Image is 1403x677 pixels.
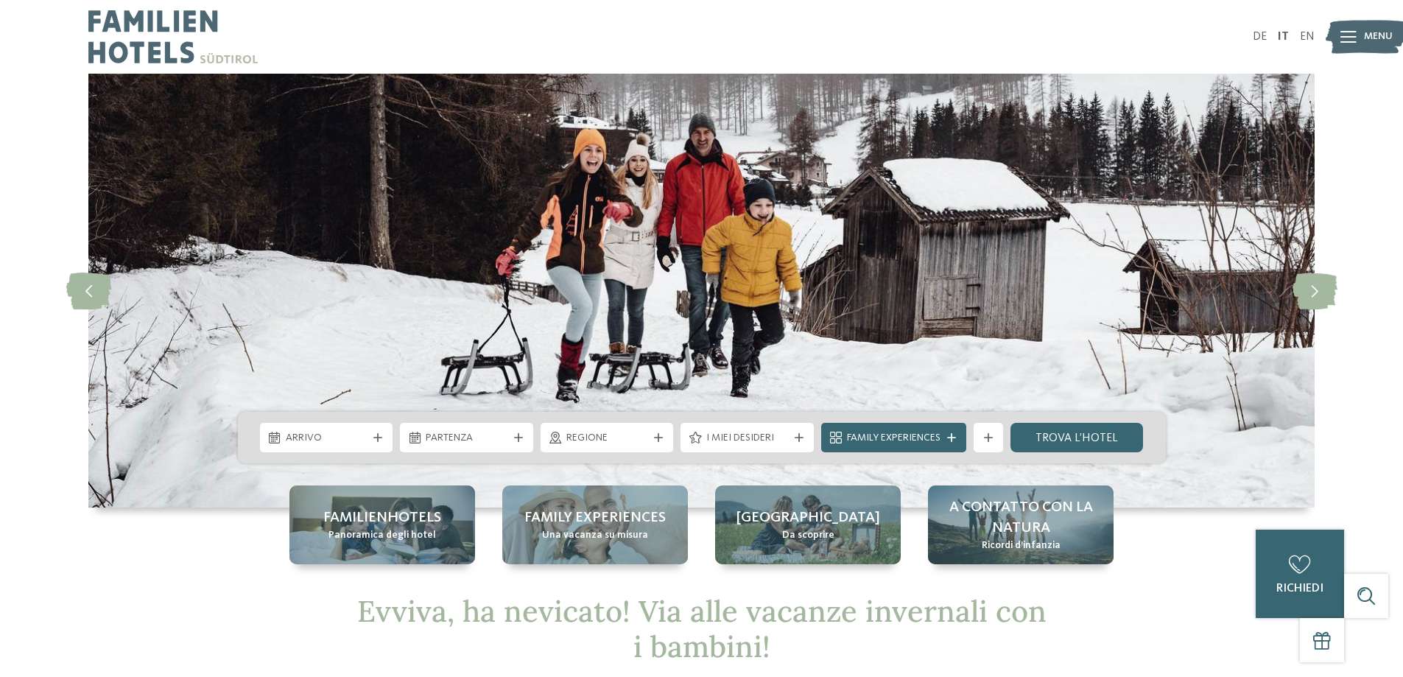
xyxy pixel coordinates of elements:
a: DE [1253,31,1267,43]
span: A contatto con la natura [943,497,1099,539]
span: Family experiences [524,508,666,528]
span: Familienhotels [323,508,441,528]
span: Ricordi d’infanzia [982,539,1061,553]
span: Regione [566,431,648,446]
a: Vacanze invernali con bambini? Solo in Alto Adige! [GEOGRAPHIC_DATA] Da scoprire [715,485,901,564]
span: Family Experiences [847,431,940,446]
span: Panoramica degli hotel [328,528,436,543]
span: [GEOGRAPHIC_DATA] [736,508,880,528]
span: Evviva, ha nevicato! Via alle vacanze invernali con i bambini! [357,592,1047,665]
span: Da scoprire [782,528,834,543]
a: Vacanze invernali con bambini? Solo in Alto Adige! A contatto con la natura Ricordi d’infanzia [928,485,1114,564]
a: EN [1300,31,1315,43]
a: IT [1278,31,1289,43]
span: I miei desideri [706,431,788,446]
a: richiedi [1256,530,1344,618]
span: Partenza [426,431,507,446]
span: richiedi [1276,583,1323,594]
a: Vacanze invernali con bambini? Solo in Alto Adige! Familienhotels Panoramica degli hotel [289,485,475,564]
img: Vacanze invernali con bambini? Solo in Alto Adige! [88,74,1315,508]
span: Arrivo [286,431,368,446]
span: Menu [1364,29,1393,44]
a: Vacanze invernali con bambini? Solo in Alto Adige! Family experiences Una vacanza su misura [502,485,688,564]
span: Una vacanza su misura [542,528,648,543]
a: trova l’hotel [1010,423,1144,452]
